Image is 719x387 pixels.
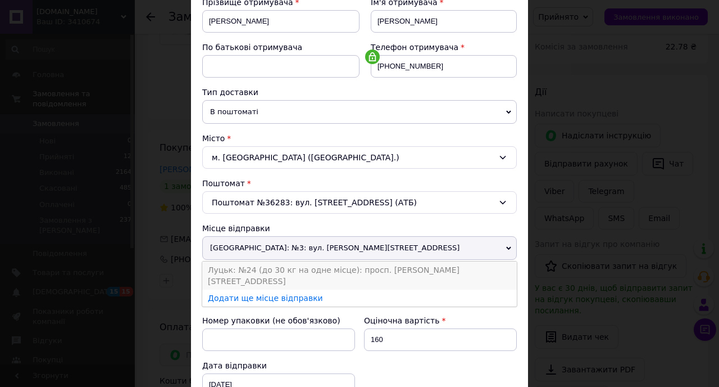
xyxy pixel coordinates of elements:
div: Місто [202,133,517,144]
a: Додати ще місце відправки [208,294,323,303]
div: м. [GEOGRAPHIC_DATA] ([GEOGRAPHIC_DATA].) [202,146,517,169]
div: Поштомат [202,178,517,189]
div: Оціночна вартість [364,315,517,326]
li: Луцьк: №24 (до 30 кг на одне місце): просп. [PERSON_NAME][STREET_ADDRESS] [202,262,517,290]
span: По батькові отримувача [202,43,302,52]
span: [GEOGRAPHIC_DATA]: №3: вул. [PERSON_NAME][STREET_ADDRESS] [202,236,517,260]
span: Місце відправки [202,224,270,233]
span: В поштоматі [202,100,517,124]
span: Телефон отримувача [371,43,458,52]
div: Дата відправки [202,360,355,371]
input: +380 [371,55,517,78]
span: Тип доставки [202,88,258,97]
div: Поштомат №36283: вул. [STREET_ADDRESS] (АТБ) [202,191,517,214]
div: Номер упаковки (не обов'язково) [202,315,355,326]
